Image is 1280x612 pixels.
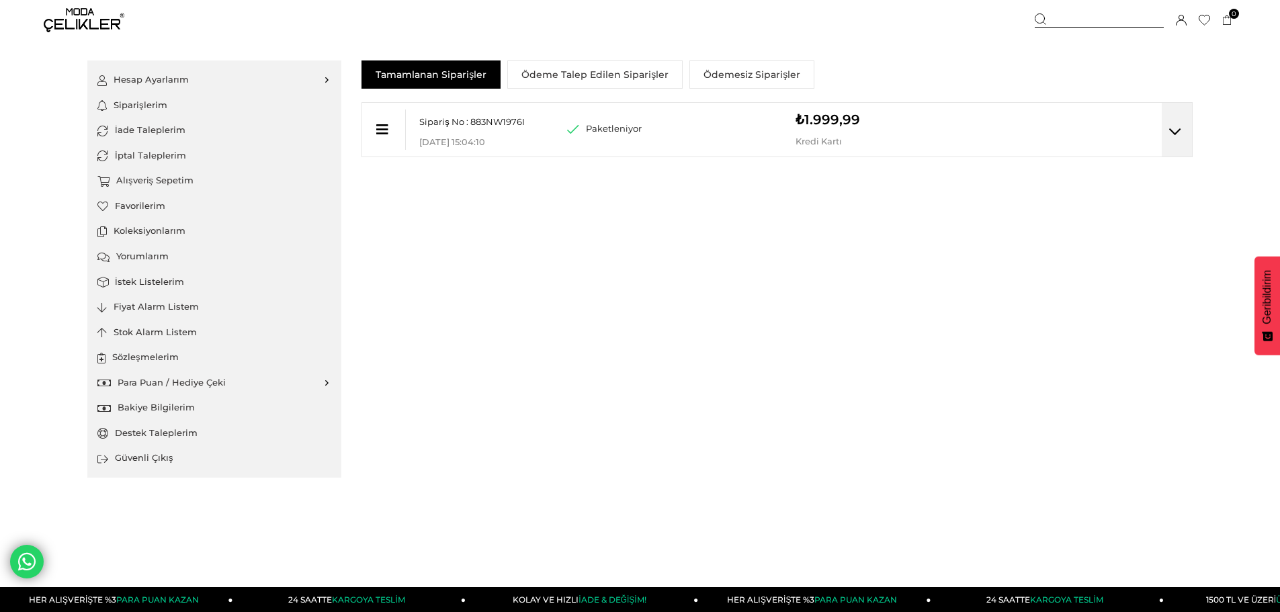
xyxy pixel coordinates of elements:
[796,113,910,126] p: ₺1.999,99
[931,587,1164,612] a: 24 SAATTEKARGOYA TESLİM
[97,193,331,219] a: Favorilerim
[97,269,331,295] a: İstek Listelerim
[97,93,331,118] a: Siparişlerim
[97,320,331,345] a: Stok Alarm Listem
[97,67,331,93] a: Hesap Ayarlarım
[466,587,698,612] a: KOLAY VE HIZLIİADE & DEĞİŞİM!
[586,123,642,134] span: Paketleniyor
[97,218,331,244] a: Koleksiyonlarım
[814,595,897,605] span: PARA PUAN KAZAN
[1254,257,1280,355] button: Geribildirim - Show survey
[97,445,331,471] a: Güvenli Çıkış
[507,60,683,89] a: Ödeme Talep Edilen Siparişler
[97,143,331,169] a: İptal Taleplerim
[97,168,331,193] a: Alışveriş Sepetim
[419,137,567,147] p: [DATE] 15:04:10
[1261,270,1273,324] span: Geribildirim
[233,587,466,612] a: 24 SAATTEKARGOYA TESLİM
[332,595,404,605] span: KARGOYA TESLİM
[698,587,931,612] a: HER ALIŞVERİŞTE %3PARA PUAN KAZAN
[796,136,910,146] p: Kredi Kartı
[97,345,331,370] a: Sözleşmelerim
[1229,9,1239,19] span: 0
[1222,15,1232,26] a: 0
[97,395,331,421] a: Bakiye Bilgilerim
[97,244,331,269] a: Yorumlarım
[97,294,331,320] a: Fiyat Alarm Listem
[116,595,199,605] span: PARA PUAN KAZAN
[579,595,646,605] span: İADE & DEĞİŞİM!
[419,116,525,127] span: Sipariş No : 883NW1976I
[1030,595,1103,605] span: KARGOYA TESLİM
[361,60,501,89] a: Tamamlanan Siparişler
[97,118,331,143] a: İade Taleplerim
[97,370,331,396] a: Para Puan / Hediye Çeki
[689,60,814,89] a: Ödemesiz Siparişler
[97,421,331,446] a: Destek Taleplerim
[44,8,124,32] img: logo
